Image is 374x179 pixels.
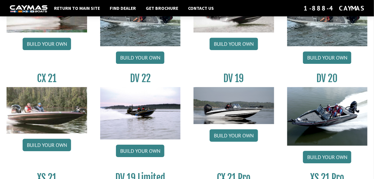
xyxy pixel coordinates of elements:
a: Build your own [303,51,351,64]
div: 1-888-4CAYMAS [304,4,364,12]
a: Build your own [210,38,258,50]
h3: CX 21 [7,72,87,84]
a: Build your own [116,145,164,157]
a: Build your own [210,129,258,142]
a: Get Brochure [142,4,181,12]
img: DV_20_from_website_for_caymas_connect.png [287,87,368,146]
a: Return to main site [51,4,103,12]
a: Build your own [116,51,164,64]
h3: DV 20 [287,72,368,84]
a: Build your own [23,139,71,151]
a: Build your own [23,38,71,50]
a: Contact Us [185,4,217,12]
a: Build your own [303,151,351,163]
h3: DV 22 [100,72,181,84]
img: white-logo-c9c8dbefe5ff5ceceb0f0178aa75bf4bb51f6bca0971e226c86eb53dfe498488.png [10,5,47,12]
h3: DV 19 [194,72,274,84]
a: Find Dealer [106,4,139,12]
img: dv-19-ban_from_website_for_caymas_connect.png [194,87,274,124]
img: CX21_thumb.jpg [7,87,87,133]
img: DV22_original_motor_cropped_for_caymas_connect.jpg [100,87,181,139]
